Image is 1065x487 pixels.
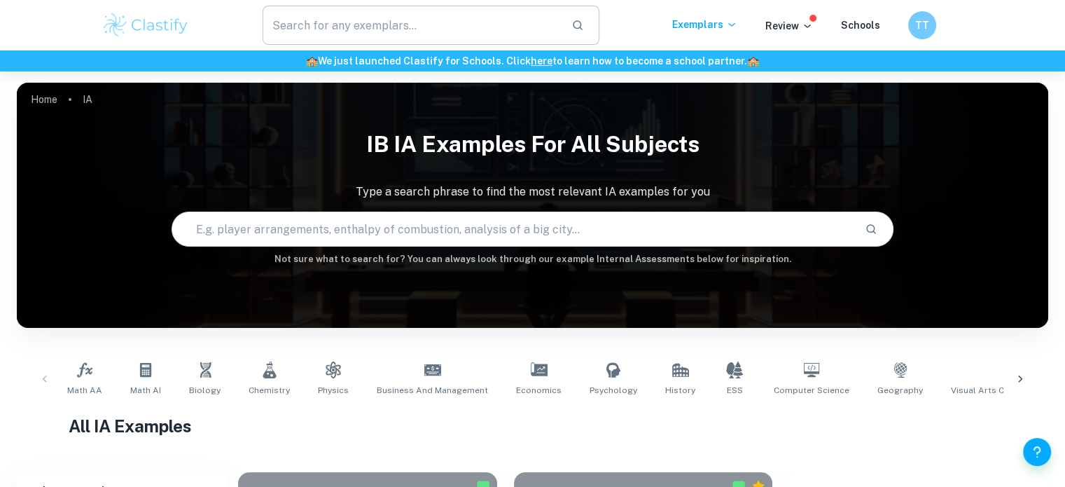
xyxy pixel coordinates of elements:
[263,6,561,45] input: Search for any exemplars...
[1023,438,1051,466] button: Help and Feedback
[516,384,562,397] span: Economics
[172,210,854,249] input: E.g. player arrangements, enthalpy of combustion, analysis of a big city...
[859,217,883,241] button: Search
[102,11,190,39] img: Clastify logo
[877,384,923,397] span: Geography
[17,122,1048,167] h1: IB IA examples for all subjects
[306,55,318,67] span: 🏫
[841,20,880,31] a: Schools
[69,413,997,439] h1: All IA Examples
[318,384,349,397] span: Physics
[3,53,1062,69] h6: We just launched Clastify for Schools. Click to learn how to become a school partner.
[83,92,92,107] p: IA
[67,384,102,397] span: Math AA
[672,17,737,32] p: Exemplars
[765,18,813,34] p: Review
[17,184,1048,200] p: Type a search phrase to find the most relevant IA examples for you
[249,384,290,397] span: Chemistry
[130,384,161,397] span: Math AI
[590,384,637,397] span: Psychology
[189,384,221,397] span: Biology
[531,55,552,67] a: here
[17,252,1048,266] h6: Not sure what to search for? You can always look through our example Internal Assessments below f...
[727,384,743,397] span: ESS
[31,90,57,109] a: Home
[774,384,849,397] span: Computer Science
[377,384,488,397] span: Business and Management
[908,11,936,39] button: TT
[665,384,695,397] span: History
[914,18,930,33] h6: TT
[747,55,759,67] span: 🏫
